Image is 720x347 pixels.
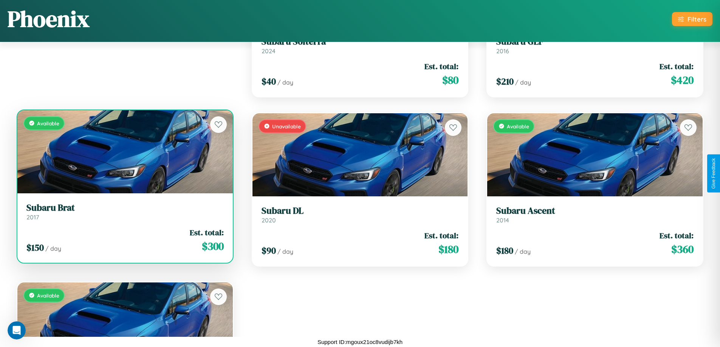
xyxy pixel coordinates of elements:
a: Subaru Ascent2014 [496,205,694,224]
h3: Subaru Solterra [262,36,459,47]
h1: Phoenix [8,3,90,34]
div: Give Feedback [711,158,716,189]
span: Available [37,120,59,126]
span: 2020 [262,216,276,224]
span: Est. total: [190,227,224,238]
p: Support ID: mgoux21oc8vudijb7kh [317,337,403,347]
span: Available [37,292,59,299]
span: $ 300 [202,239,224,254]
span: Unavailable [272,123,301,130]
button: Filters [672,12,712,26]
span: $ 150 [26,241,44,254]
span: $ 210 [496,75,514,88]
h3: Subaru Ascent [496,205,694,216]
span: / day [277,248,293,255]
span: / day [45,245,61,252]
span: Est. total: [660,61,694,72]
span: / day [515,79,531,86]
span: Available [507,123,529,130]
span: 2016 [496,47,509,55]
h3: Subaru DL [262,205,459,216]
a: Subaru DL2020 [262,205,459,224]
a: Subaru GLF2016 [496,36,694,55]
span: $ 360 [671,242,694,257]
iframe: Intercom live chat [8,321,26,339]
span: $ 180 [496,244,513,257]
a: Subaru Solterra2024 [262,36,459,55]
span: 2017 [26,213,39,221]
span: Est. total: [424,230,458,241]
span: Est. total: [424,61,458,72]
span: Est. total: [660,230,694,241]
span: 2014 [496,216,509,224]
div: Filters [687,15,706,23]
span: / day [277,79,293,86]
h3: Subaru GLF [496,36,694,47]
span: / day [515,248,531,255]
span: $ 180 [438,242,458,257]
h3: Subaru Brat [26,202,224,213]
span: $ 40 [262,75,276,88]
a: Subaru Brat2017 [26,202,224,221]
span: $ 80 [442,72,458,88]
span: $ 420 [671,72,694,88]
span: $ 90 [262,244,276,257]
span: 2024 [262,47,276,55]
